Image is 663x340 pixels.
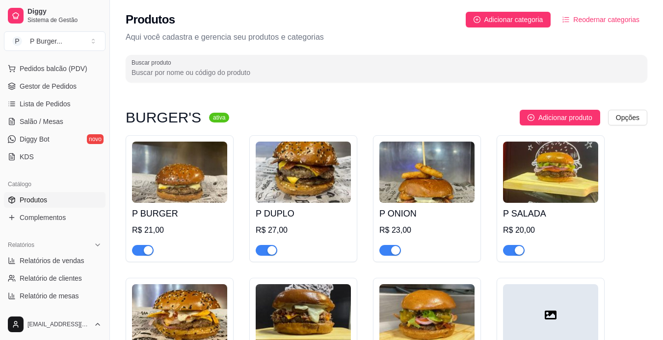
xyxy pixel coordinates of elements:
a: Diggy Botnovo [4,131,106,147]
h4: P SALADA [503,207,598,220]
span: Diggy Bot [20,134,50,144]
img: product-image [132,142,227,203]
a: Relatório de mesas [4,288,106,304]
span: Lista de Pedidos [20,99,71,109]
span: plus-circle [528,114,534,121]
img: product-image [503,142,598,203]
span: Pedidos balcão (PDV) [20,64,87,73]
span: Relatórios de vendas [20,256,84,266]
button: Pedidos balcão (PDV) [4,61,106,76]
a: Lista de Pedidos [4,96,106,112]
h4: P BURGER [132,207,227,220]
span: Sistema de Gestão [27,16,102,24]
h2: Produtos [126,12,175,27]
a: Complementos [4,210,106,225]
a: Gestor de Pedidos [4,78,106,94]
a: Produtos [4,192,106,208]
span: Opções [616,112,639,123]
span: Relatório de clientes [20,273,82,283]
button: Reodernar categorias [555,12,647,27]
span: Diggy [27,7,102,16]
span: Relatório de mesas [20,291,79,301]
h4: P ONION [379,207,475,220]
span: Salão / Mesas [20,117,63,126]
img: product-image [379,142,475,203]
h3: BURGER'S [126,112,201,123]
button: Adicionar produto [520,110,600,125]
span: Adicionar produto [538,112,592,123]
div: R$ 27,00 [256,224,351,236]
sup: ativa [209,113,229,122]
input: Buscar produto [132,68,641,77]
span: Relatórios [8,241,34,249]
button: Adicionar categoria [466,12,551,27]
span: plus-circle [474,16,480,23]
label: Buscar produto [132,58,175,67]
a: Relatórios de vendas [4,253,106,268]
a: DiggySistema de Gestão [4,4,106,27]
span: [EMAIL_ADDRESS][DOMAIN_NAME] [27,320,90,328]
h4: P DUPLO [256,207,351,220]
span: Adicionar categoria [484,14,543,25]
span: Reodernar categorias [573,14,639,25]
span: KDS [20,152,34,162]
button: Select a team [4,31,106,51]
button: [EMAIL_ADDRESS][DOMAIN_NAME] [4,313,106,336]
span: Produtos [20,195,47,205]
div: Catálogo [4,176,106,192]
span: P [12,36,22,46]
div: R$ 20,00 [503,224,598,236]
div: R$ 21,00 [132,224,227,236]
img: product-image [256,142,351,203]
span: ordered-list [562,16,569,23]
a: Relatório de clientes [4,270,106,286]
button: Opções [608,110,647,125]
span: Gestor de Pedidos [20,81,77,91]
div: R$ 23,00 [379,224,475,236]
a: Relatório de fidelidadenovo [4,306,106,321]
a: KDS [4,149,106,165]
div: P Burger ... [30,36,62,46]
span: Complementos [20,213,66,222]
a: Salão / Mesas [4,114,106,129]
p: Aqui você cadastra e gerencia seu produtos e categorias [126,31,647,43]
